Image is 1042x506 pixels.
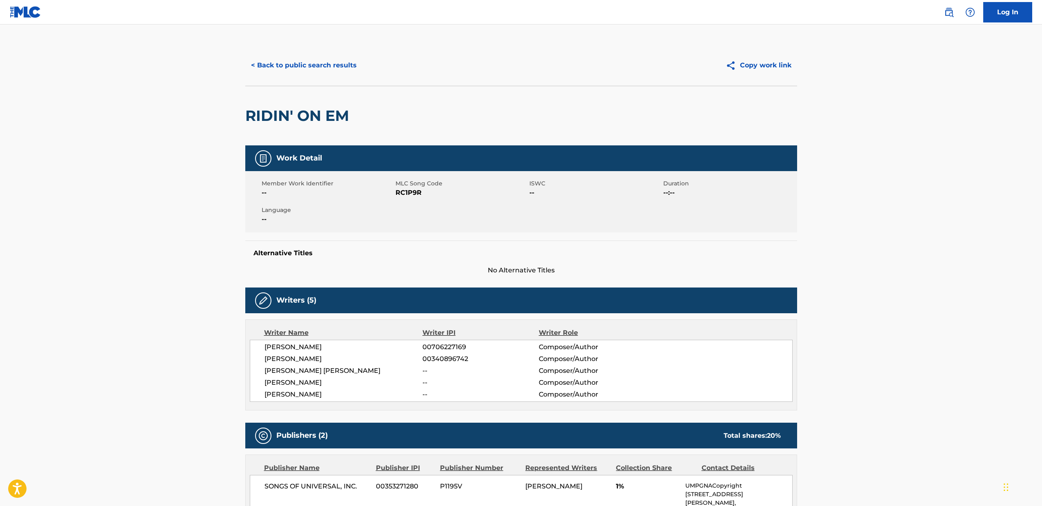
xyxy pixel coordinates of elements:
span: [PERSON_NAME] [PERSON_NAME] [264,366,423,376]
h5: Writers (5) [276,296,316,305]
span: MLC Song Code [395,179,527,188]
span: Composer/Author [539,390,644,399]
h5: Work Detail [276,154,322,163]
span: Composer/Author [539,378,644,388]
iframe: Chat Widget [1001,467,1042,506]
span: Language [262,206,393,214]
span: 00340896742 [422,354,538,364]
span: Composer/Author [539,342,644,352]
div: Total shares: [724,431,781,441]
span: --:-- [663,188,795,198]
div: Represented Writers [525,463,610,473]
div: Publisher IPI [376,463,434,473]
a: Log In [983,2,1032,22]
span: No Alternative Titles [245,265,797,275]
div: Publisher Number [440,463,519,473]
span: RC1P9R [395,188,527,198]
span: Composer/Author [539,366,644,376]
span: -- [262,188,393,198]
img: Publishers [258,431,268,441]
span: 00353271280 [376,481,434,491]
span: Duration [663,179,795,188]
div: Writer Role [539,328,644,338]
div: Drag [1004,475,1009,499]
img: MLC Logo [10,6,41,18]
span: -- [262,214,393,224]
span: 00706227169 [422,342,538,352]
div: Collection Share [616,463,695,473]
span: ISWC [529,179,661,188]
a: Public Search [941,4,957,20]
span: [PERSON_NAME] [264,342,423,352]
span: 1% [616,481,679,491]
span: [PERSON_NAME] [264,354,423,364]
img: help [965,7,975,17]
div: Contact Details [702,463,781,473]
h2: RIDIN' ON EM [245,107,353,125]
p: UMPGNACopyright [685,481,792,490]
img: Work Detail [258,154,268,163]
button: Copy work link [720,55,797,76]
span: -- [422,378,538,388]
div: Writer IPI [422,328,539,338]
span: Member Work Identifier [262,179,393,188]
h5: Alternative Titles [253,249,789,257]
span: [PERSON_NAME] [525,482,582,490]
span: [PERSON_NAME] [264,390,423,399]
span: [PERSON_NAME] [264,378,423,388]
span: 20 % [767,432,781,439]
span: -- [422,366,538,376]
span: SONGS OF UNIVERSAL, INC. [264,481,370,491]
img: Writers [258,296,268,305]
div: Publisher Name [264,463,370,473]
span: -- [422,390,538,399]
h5: Publishers (2) [276,431,328,440]
span: Composer/Author [539,354,644,364]
span: -- [529,188,661,198]
button: < Back to public search results [245,55,362,76]
div: Help [962,4,978,20]
img: search [944,7,954,17]
span: P1195V [440,481,519,491]
div: Writer Name [264,328,423,338]
img: Copy work link [726,60,740,71]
